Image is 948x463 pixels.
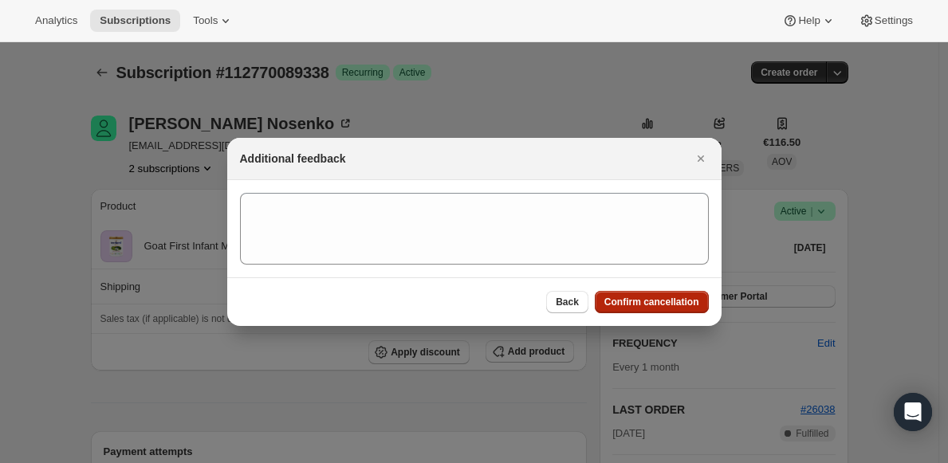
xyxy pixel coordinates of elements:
[546,291,588,313] button: Back
[798,14,820,27] span: Help
[556,296,579,308] span: Back
[90,10,180,32] button: Subscriptions
[193,14,218,27] span: Tools
[849,10,922,32] button: Settings
[595,291,709,313] button: Confirm cancellation
[35,14,77,27] span: Analytics
[26,10,87,32] button: Analytics
[773,10,845,32] button: Help
[690,147,712,170] button: Close
[183,10,243,32] button: Tools
[875,14,913,27] span: Settings
[240,151,346,167] h2: Additional feedback
[894,393,932,431] div: Open Intercom Messenger
[100,14,171,27] span: Subscriptions
[604,296,699,308] span: Confirm cancellation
